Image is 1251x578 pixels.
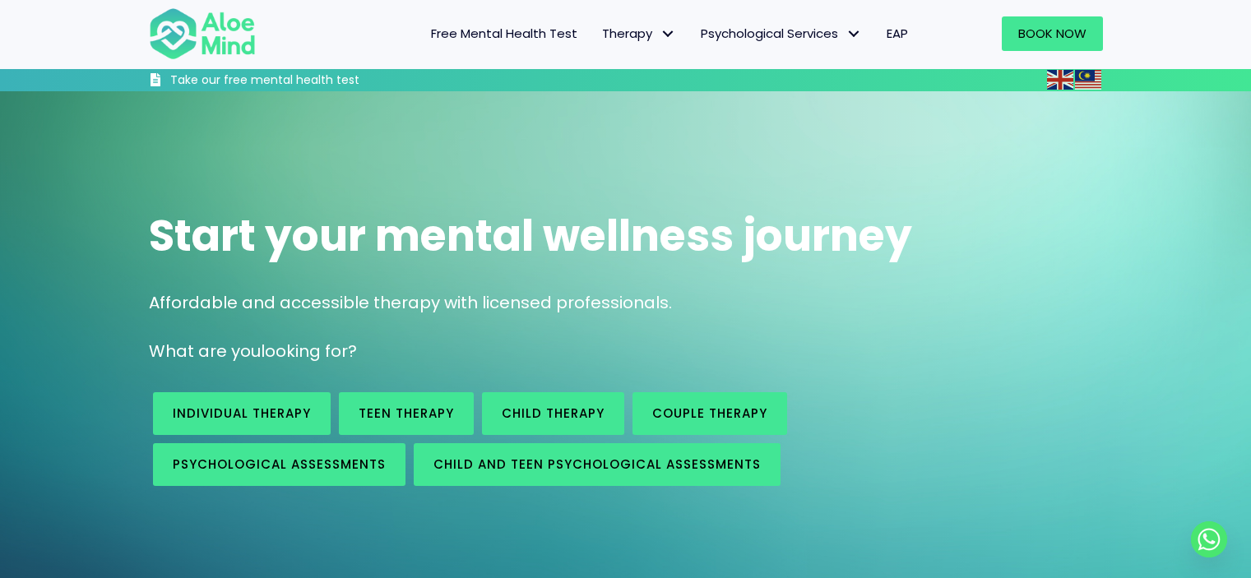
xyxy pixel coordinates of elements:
[1191,521,1227,557] a: Whatsapp
[887,25,908,42] span: EAP
[173,455,386,473] span: Psychological assessments
[482,392,624,435] a: Child Therapy
[433,455,761,473] span: Child and Teen Psychological assessments
[1002,16,1103,51] a: Book Now
[874,16,920,51] a: EAP
[632,392,787,435] a: Couple therapy
[419,16,590,51] a: Free Mental Health Test
[170,72,447,89] h3: Take our free mental health test
[1075,70,1103,89] a: Malay
[173,405,311,422] span: Individual therapy
[149,7,256,61] img: Aloe mind Logo
[502,405,605,422] span: Child Therapy
[277,16,920,51] nav: Menu
[149,72,447,91] a: Take our free mental health test
[1018,25,1087,42] span: Book Now
[431,25,577,42] span: Free Mental Health Test
[359,405,454,422] span: Teen Therapy
[1047,70,1075,89] a: English
[652,405,767,422] span: Couple therapy
[842,22,866,46] span: Psychological Services: submenu
[1047,70,1073,90] img: en
[656,22,680,46] span: Therapy: submenu
[339,392,474,435] a: Teen Therapy
[701,25,862,42] span: Psychological Services
[590,16,688,51] a: TherapyTherapy: submenu
[414,443,781,486] a: Child and Teen Psychological assessments
[153,392,331,435] a: Individual therapy
[602,25,676,42] span: Therapy
[261,340,357,363] span: looking for?
[688,16,874,51] a: Psychological ServicesPsychological Services: submenu
[153,443,405,486] a: Psychological assessments
[149,206,912,266] span: Start your mental wellness journey
[149,340,261,363] span: What are you
[149,291,1103,315] p: Affordable and accessible therapy with licensed professionals.
[1075,70,1101,90] img: ms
